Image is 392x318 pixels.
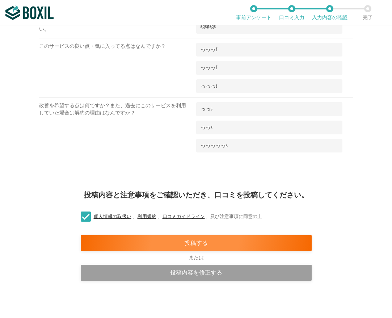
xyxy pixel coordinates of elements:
span: っっっf [201,65,218,70]
img: ボクシルSaaS_ロゴ [5,5,54,20]
div: 改善を希望する点は何ですか？また、過去にこのサービスを利用していた場合は解約の理由はなんですか？ [39,102,196,157]
li: 完了 [349,5,387,20]
li: 入力内容の確認 [311,5,349,20]
div: 投稿する [81,235,312,251]
span: っっっf [201,83,218,89]
li: 事前アンケート [235,5,273,20]
span: っっs [201,125,212,130]
span: っっっf [201,47,218,52]
li: 口コミ入力 [273,5,311,20]
a: 口コミガイドライン [162,214,206,219]
a: 利用規約 [137,214,157,219]
div: このサービスの良い点・気に入ってる点はなんですか？ [39,43,196,97]
label: 、 、 、 及び注意事項に同意の上 [75,213,262,221]
div: 投稿内容を修正する [81,265,312,281]
span: っっs [201,106,212,112]
a: 個人情報の取扱い [93,214,132,219]
span: っっっっっs [201,143,228,148]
